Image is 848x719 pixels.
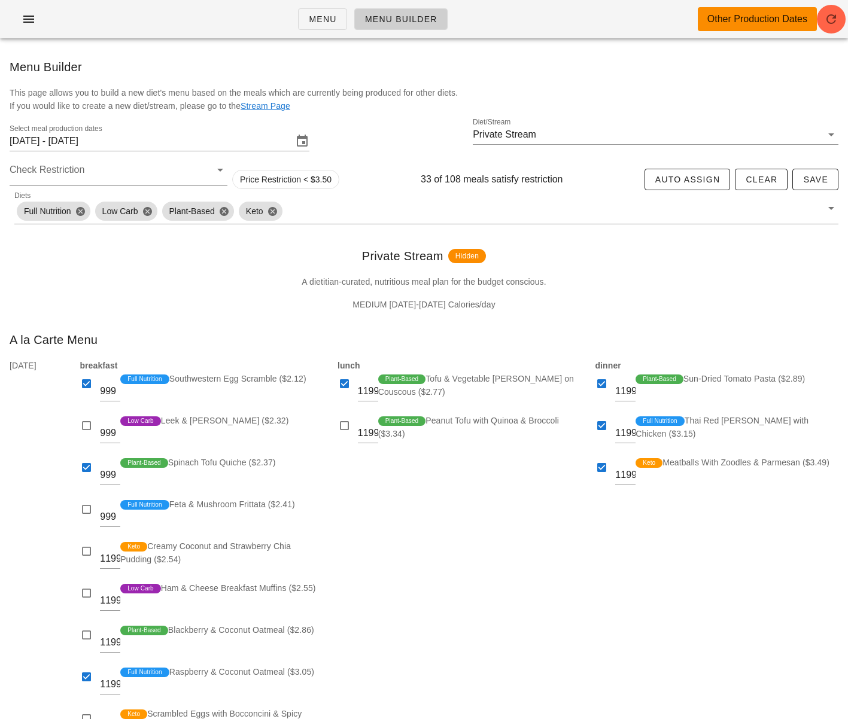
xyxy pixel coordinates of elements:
span: Low Carb [127,416,154,426]
div: Raspberry & Coconut Oatmeal ($3.05) [120,665,323,707]
div: Private Stream [473,129,536,140]
div: DietsFull NutritionCloseLow CarbClosePlant-BasedCloseKetoClose [14,199,838,224]
span: Full Nutrition [24,202,83,221]
a: Menu [298,8,347,30]
a: Stream Page [241,101,290,111]
div: Ham & Cheese Breakfast Muffins ($2.55) [120,581,323,623]
button: Close [75,206,86,217]
span: Keto [246,202,275,221]
div: Thai Red [PERSON_NAME] with Chicken ($3.15) [636,414,838,456]
h4: breakfast [80,359,323,372]
div: Tofu & Vegetable [PERSON_NAME] on Couscous ($2.77) [378,372,581,414]
div: Blackberry & Coconut Oatmeal ($2.86) [120,623,323,665]
span: Save [803,175,828,184]
button: Auto Assign [645,169,731,190]
span: Full Nutrition [127,500,162,510]
span: Plant-Based [385,416,419,426]
button: Close [142,206,153,217]
button: Clear [735,169,788,190]
span: Low Carb [102,202,150,221]
div: Southwestern Egg Scramble ($2.12) [120,372,323,414]
div: Creamy Coconut and Strawberry Chia Pudding ($2.54) [120,540,323,581]
div: Spinach Tofu Quiche ($2.37) [120,456,323,498]
button: Close [218,206,229,217]
h4: dinner [595,359,838,372]
span: Clear [745,175,777,184]
span: Keto [643,458,655,468]
a: Menu Builder [354,8,448,30]
h4: lunch [338,359,581,372]
span: 33 of 108 meals satisfy restriction [421,172,563,187]
span: Menu Builder [364,14,437,24]
span: Plant-Based [169,202,227,221]
div: Meatballs With Zoodles & Parmesan ($3.49) [636,456,838,498]
label: Select meal production dates [10,124,102,133]
span: Plant-Based [127,458,161,468]
span: Keto [127,542,140,552]
div: Feta & Mushroom Frittata ($2.41) [120,498,323,540]
span: Menu [308,14,336,24]
span: Full Nutrition [127,668,162,677]
button: Close [267,206,278,217]
span: MEDIUM [DATE]-[DATE] Calories/day [352,300,495,309]
label: Diets [14,191,31,200]
span: Plant-Based [385,374,419,384]
div: Other Production Dates [707,12,807,26]
span: Full Nutrition [643,416,677,426]
label: Diet/Stream [473,118,510,127]
span: Auto Assign [655,175,721,184]
span: Price Restriction < $3.50 [240,170,332,188]
span: Plant-Based [643,374,676,384]
span: Low Carb [127,584,154,593]
span: Full Nutrition [127,374,162,384]
span: Keto [127,709,140,719]
div: Leek & [PERSON_NAME] ($2.32) [120,414,323,456]
div: Peanut Tofu with Quinoa & Broccoli ($3.34) [378,414,581,456]
p: A dietitian-curated, nutritious meal plan for the budget conscious. [10,275,838,288]
div: Diet/StreamPrivate Stream [473,125,838,144]
div: Sun-Dried Tomato Pasta ($2.89) [636,372,838,414]
span: Hidden [455,249,479,263]
span: Plant-Based [127,626,161,635]
button: Save [792,169,838,190]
